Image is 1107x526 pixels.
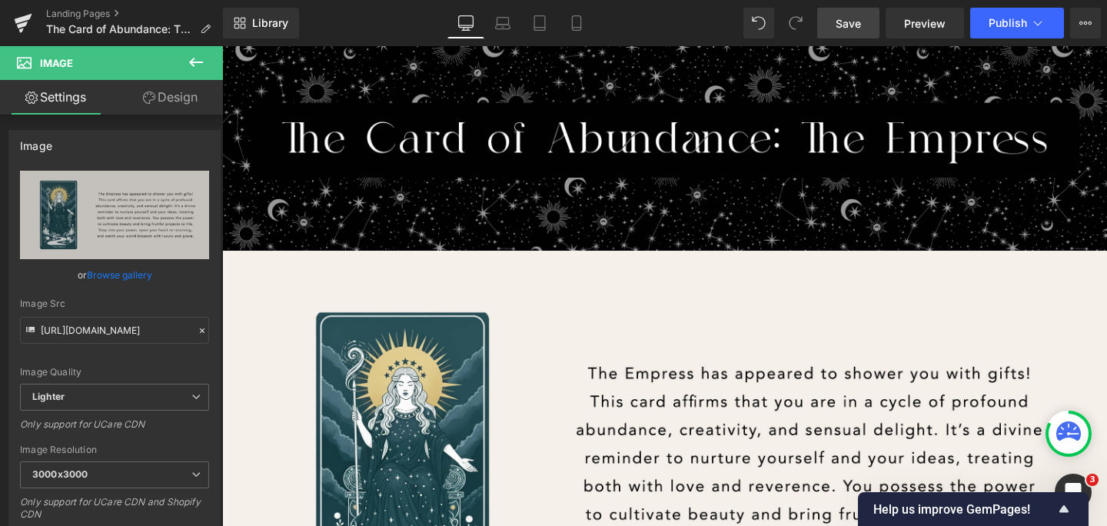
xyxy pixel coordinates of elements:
button: Redo [780,8,811,38]
div: or [20,267,209,283]
span: Publish [989,17,1027,29]
button: More [1070,8,1101,38]
a: Browse gallery [87,261,152,288]
span: Image [40,57,73,69]
div: Image Quality [20,367,209,378]
a: Design [115,80,226,115]
a: Tablet [521,8,558,38]
a: Mobile [558,8,595,38]
div: Image [20,131,52,152]
a: Preview [886,8,964,38]
a: Laptop [484,8,521,38]
a: New Library [223,8,299,38]
span: Library [252,16,288,30]
div: Only support for UCare CDN [20,418,209,441]
span: The Card of Abundance: The Empress [46,23,194,35]
button: Publish [970,8,1064,38]
button: Show survey - Help us improve GemPages! [873,500,1073,518]
button: Undo [743,8,774,38]
span: Preview [904,15,946,32]
a: Landing Pages [46,8,223,20]
div: Image Src [20,298,209,309]
span: 3 [1086,474,1099,486]
div: Image Resolution [20,444,209,455]
iframe: Intercom live chat [1055,474,1092,511]
span: Save [836,15,861,32]
a: Desktop [447,8,484,38]
b: Lighter [32,391,65,402]
span: Help us improve GemPages! [873,502,1055,517]
input: Link [20,317,209,344]
b: 3000x3000 [32,468,88,480]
